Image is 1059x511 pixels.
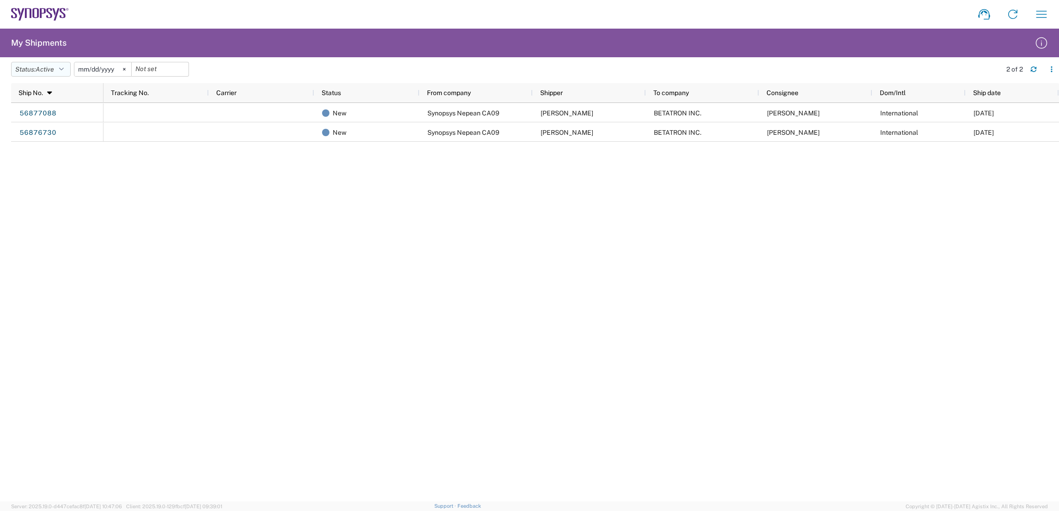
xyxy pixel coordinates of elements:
[19,126,57,140] a: 56876730
[74,62,131,76] input: Not set
[457,503,481,509] a: Feedback
[767,129,820,136] span: MIKE YOUNG
[11,504,122,509] span: Server: 2025.19.0-d447cefac8f
[973,89,1001,96] span: Ship date
[85,504,122,509] span: [DATE] 10:47:06
[434,503,457,509] a: Support
[111,89,149,96] span: Tracking No.
[11,62,71,77] button: Status:Active
[132,62,189,76] input: Not set
[540,89,563,96] span: Shipper
[19,106,57,121] a: 56877088
[18,89,43,96] span: Ship No.
[767,109,820,117] span: MIKE YOUNG
[427,129,499,136] span: Synopsys Nepean CA09
[36,66,54,73] span: Active
[333,123,347,142] span: New
[880,129,918,136] span: International
[185,504,222,509] span: [DATE] 09:39:01
[11,37,67,48] h2: My Shipments
[427,89,471,96] span: From company
[654,129,701,136] span: BETATRON INC.
[880,89,906,96] span: Dom/Intl
[974,109,994,117] span: 09/23/2025
[974,129,994,136] span: 09/19/2025
[653,89,689,96] span: To company
[767,89,798,96] span: Consignee
[126,504,222,509] span: Client: 2025.19.0-129fbcf
[880,109,918,117] span: International
[322,89,341,96] span: Status
[216,89,237,96] span: Carrier
[541,129,593,136] span: Shahrukh Riaz
[427,109,499,117] span: Synopsys Nepean CA09
[333,103,347,123] span: New
[1006,65,1023,73] div: 2 of 2
[906,502,1048,511] span: Copyright © [DATE]-[DATE] Agistix Inc., All Rights Reserved
[654,109,701,117] span: BETATRON INC.
[541,109,593,117] span: Shahrukh Riaz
